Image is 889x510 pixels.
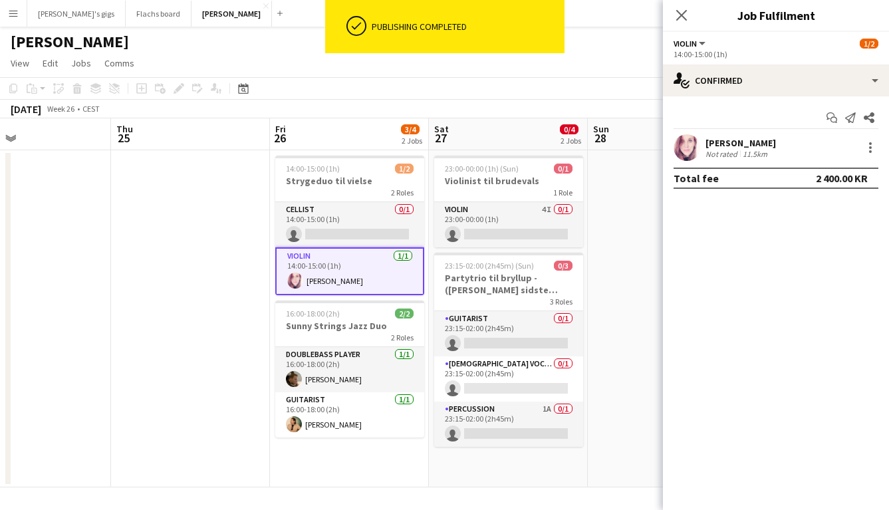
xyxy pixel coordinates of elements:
[554,164,572,174] span: 0/1
[286,164,340,174] span: 14:00-15:00 (1h)
[434,311,583,356] app-card-role: Guitarist0/123:15-02:00 (2h45m)
[275,301,424,438] app-job-card: 16:00-18:00 (2h)2/2Sunny Strings Jazz Duo2 RolesDoublebass Player1/116:00-18:00 (2h)[PERSON_NAME]...
[275,392,424,438] app-card-role: Guitarist1/116:00-18:00 (2h)[PERSON_NAME]
[591,130,609,146] span: 28
[553,188,572,197] span: 1 Role
[66,55,96,72] a: Jobs
[82,104,100,114] div: CEST
[674,39,697,49] span: Violin
[116,123,133,135] span: Thu
[434,156,583,247] app-job-card: 23:00-00:00 (1h) (Sun)0/1Violinist til brudevals1 RoleViolin4I0/123:00-00:00 (1h)
[114,130,133,146] span: 25
[5,55,35,72] a: View
[395,164,414,174] span: 1/2
[275,347,424,392] app-card-role: Doublebass Player1/116:00-18:00 (2h)[PERSON_NAME]
[43,57,58,69] span: Edit
[71,57,91,69] span: Jobs
[434,272,583,296] h3: Partytrio til bryllup - ([PERSON_NAME] sidste bekræftelse)
[391,332,414,342] span: 2 Roles
[705,149,740,159] div: Not rated
[432,130,449,146] span: 27
[593,123,609,135] span: Sun
[402,136,422,146] div: 2 Jobs
[705,137,776,149] div: [PERSON_NAME]
[554,261,572,271] span: 0/3
[273,130,286,146] span: 26
[44,104,77,114] span: Week 26
[434,356,583,402] app-card-role: [DEMOGRAPHIC_DATA] Vocal + Guitar0/123:15-02:00 (2h45m)
[550,297,572,307] span: 3 Roles
[11,102,41,116] div: [DATE]
[37,55,63,72] a: Edit
[434,123,449,135] span: Sat
[275,320,424,332] h3: Sunny Strings Jazz Duo
[674,172,719,185] div: Total fee
[445,164,519,174] span: 23:00-00:00 (1h) (Sun)
[395,309,414,319] span: 2/2
[275,247,424,295] app-card-role: Violin1/114:00-15:00 (1h)[PERSON_NAME]
[663,64,889,96] div: Confirmed
[286,309,340,319] span: 16:00-18:00 (2h)
[816,172,868,185] div: 2 400.00 KR
[11,57,29,69] span: View
[860,39,878,49] span: 1/2
[401,124,420,134] span: 3/4
[445,261,534,271] span: 23:15-02:00 (2h45m) (Sun)
[11,32,129,52] h1: [PERSON_NAME]
[674,49,878,59] div: 14:00-15:00 (1h)
[99,55,140,72] a: Comms
[275,156,424,295] app-job-card: 14:00-15:00 (1h)1/2Strygeduo til vielse2 RolesCellist0/114:00-15:00 (1h) Violin1/114:00-15:00 (1h...
[434,253,583,447] app-job-card: 23:15-02:00 (2h45m) (Sun)0/3Partytrio til bryllup - ([PERSON_NAME] sidste bekræftelse)3 RolesGuit...
[391,188,414,197] span: 2 Roles
[372,21,559,33] div: Publishing completed
[434,175,583,187] h3: Violinist til brudevals
[27,1,126,27] button: [PERSON_NAME]'s gigs
[434,402,583,447] app-card-role: Percussion1A0/123:15-02:00 (2h45m)
[560,124,578,134] span: 0/4
[126,1,191,27] button: Flachs board
[663,7,889,24] h3: Job Fulfilment
[740,149,770,159] div: 11.5km
[674,39,707,49] button: Violin
[275,123,286,135] span: Fri
[434,202,583,247] app-card-role: Violin4I0/123:00-00:00 (1h)
[275,175,424,187] h3: Strygeduo til vielse
[191,1,272,27] button: [PERSON_NAME]
[104,57,134,69] span: Comms
[561,136,581,146] div: 2 Jobs
[275,202,424,247] app-card-role: Cellist0/114:00-15:00 (1h)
